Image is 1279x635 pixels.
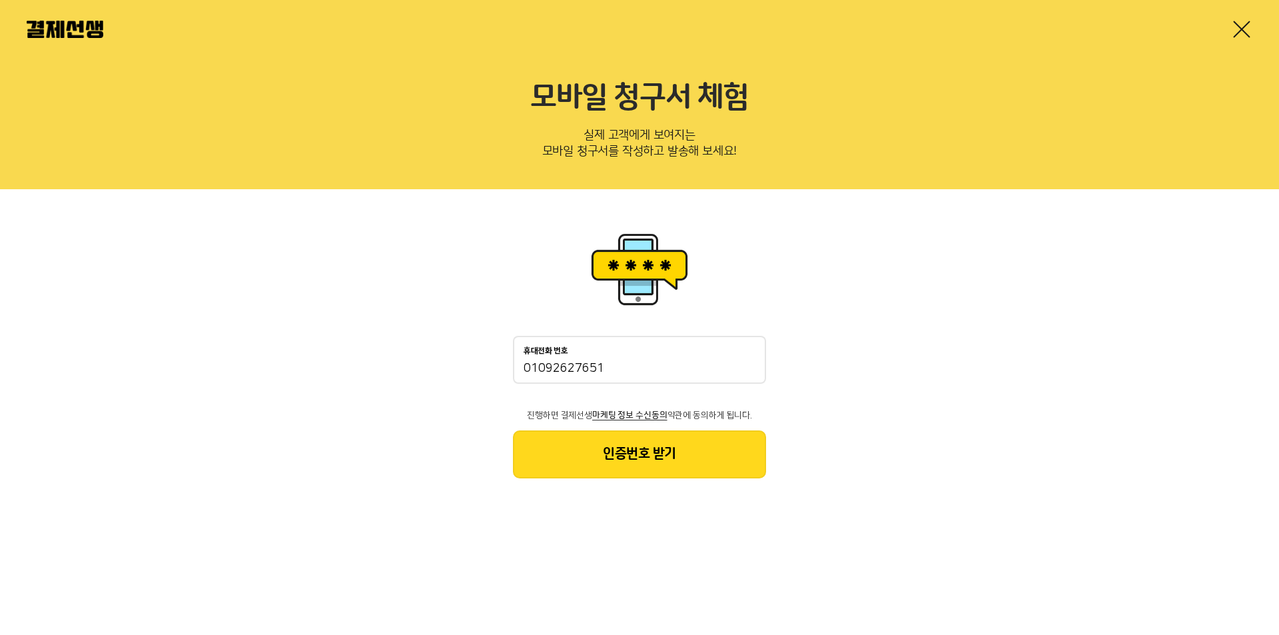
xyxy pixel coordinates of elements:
[27,80,1252,116] h2: 모바일 청구서 체험
[524,346,568,356] p: 휴대전화 번호
[524,361,755,377] input: 휴대전화 번호
[27,21,103,38] img: 결제선생
[592,410,667,420] span: 마케팅 정보 수신동의
[586,229,693,309] img: 휴대폰인증 이미지
[513,410,766,420] p: 진행하면 결제선생 약관에 동의하게 됩니다.
[27,124,1252,168] p: 실제 고객에게 보여지는 모바일 청구서를 작성하고 발송해 보세요!
[513,430,766,478] button: 인증번호 받기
